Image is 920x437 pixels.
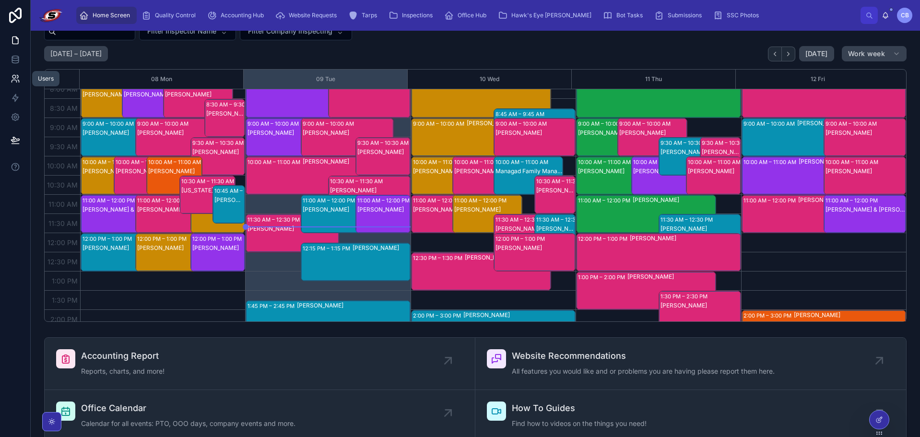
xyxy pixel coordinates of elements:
div: 12:00 PM – 1:00 PM[PERSON_NAME] [494,234,576,271]
div: 12:00 PM – 1:00 PM [578,234,630,244]
div: 10:00 AM – 11:00 AM [248,157,303,167]
div: 1:30 PM – 2:30 PM[PERSON_NAME] [659,291,741,329]
div: [PERSON_NAME] [465,254,550,261]
div: 11:00 AM – 12:00 PM [413,196,468,205]
div: 1:45 PM – 2:45 PM[PERSON_NAME] [246,301,410,338]
div: 12:00 PM – 1:00 PM[PERSON_NAME] [81,234,174,271]
div: [PERSON_NAME] [353,244,410,252]
button: 08 Mon [151,70,172,89]
span: Hawk's Eye [PERSON_NAME] [511,12,591,19]
div: [US_STATE][PERSON_NAME] [181,187,235,194]
div: 11:30 AM – 12:30 PM[PERSON_NAME] [246,214,339,252]
div: 10:30 AM – 11:30 AM[US_STATE][PERSON_NAME] [180,176,235,213]
span: Accounting Hub [221,12,264,19]
div: [PERSON_NAME] [206,110,245,118]
div: [PERSON_NAME] [192,148,244,156]
span: 9:00 AM [47,123,80,131]
div: [PERSON_NAME] [627,273,715,281]
div: 9:30 AM – 10:30 AM[PERSON_NAME] [191,138,245,175]
div: 8:00 AM – 9:00 AM[PERSON_NAME] [246,80,385,118]
div: 10:00 AM – 11:00 AM[PERSON_NAME] [632,157,724,194]
button: 12 Fri [811,70,825,89]
div: 10:00 AM – 11:00 AM [826,157,881,167]
div: 11:00 AM – 12:00 PM[PERSON_NAME] [577,195,716,233]
button: Select Button [139,22,236,40]
div: 11:00 AM – 12:00 PM [826,196,880,205]
div: [PERSON_NAME] [413,206,480,213]
div: [PERSON_NAME] [PERSON_NAME] [413,167,480,175]
div: 2:00 PM – 3:00 PM [743,311,794,320]
div: [PERSON_NAME] [137,244,228,252]
div: [PERSON_NAME] [454,167,521,175]
a: Accounting Hub [204,7,271,24]
div: [PERSON_NAME] [619,129,686,137]
div: 8:30 AM – 9:30 AM[PERSON_NAME] [205,99,245,137]
span: Quality Control [155,12,196,19]
div: [PERSON_NAME] [248,129,338,137]
div: 9:00 AM – 10:00 AM [83,119,136,129]
button: Back [768,47,782,61]
span: Home Screen [93,12,130,19]
div: [PERSON_NAME] [248,225,338,233]
span: 9:30 AM [47,142,80,151]
a: Office Hub [441,7,493,24]
div: [PERSON_NAME] [797,119,881,127]
div: 8:00 AM – 9:00 AM[PERSON_NAME] & [PERSON_NAME] [122,80,191,118]
div: 11:30 AM – 12:30 PM[PERSON_NAME] [659,214,741,252]
div: 9:00 AM – 10:00 AM[PERSON_NAME] [494,118,576,156]
div: [PERSON_NAME] [536,225,575,233]
div: 12:00 PM – 1:00 PM [83,234,134,244]
div: [PERSON_NAME] [357,206,409,213]
div: [PERSON_NAME] [303,206,393,213]
div: [PERSON_NAME] [192,244,244,252]
div: 9:00 AM – 10:00 AM [495,119,549,129]
div: 11:00 AM – 12:00 PM[PERSON_NAME] [356,195,410,233]
div: 10:00 AM – 11:00 AM [578,157,633,167]
div: [PERSON_NAME] [116,167,169,175]
div: 12:00 PM – 1:00 PM[PERSON_NAME] [136,234,228,271]
span: Bot Tasks [616,12,643,19]
span: 10:00 AM [45,162,80,170]
span: [DATE] [805,49,828,58]
div: 9:00 AM – 10:00 AM [826,119,879,129]
div: 10:30 AM – 11:30 AM [181,177,236,186]
div: [PERSON_NAME] [826,129,905,137]
div: [PERSON_NAME] [463,311,575,319]
div: 9:00 AM – 10:00 AM [578,119,632,129]
div: 10:00 AM – 11:00 AM [688,157,743,167]
div: 10:30 AM – 11:30 AM [330,177,385,186]
span: Filter Company Inspecting [248,26,332,36]
div: 10:00 AM – 11:00 AM [413,157,468,167]
div: 10:00 AM – 11:00 AM[PERSON_NAME] ([PERSON_NAME]) [PERSON_NAME] [81,157,136,194]
div: 11:30 AM – 12:30 PM [661,215,715,224]
div: 9:30 AM – 10:30 AM[PERSON_NAME] [700,138,741,175]
h2: [DATE] – [DATE] [50,49,102,59]
div: [PERSON_NAME] [688,167,740,175]
span: 12:30 PM [45,258,80,266]
span: Filter Inspector Name [147,26,216,36]
span: How To Guides [512,402,647,415]
div: Users [38,75,54,83]
div: [PERSON_NAME] [798,196,881,204]
div: [PERSON_NAME] [467,119,550,127]
div: 11:00 AM – 12:00 PM [137,196,192,205]
div: [PERSON_NAME] [330,187,410,194]
div: Managad Family Management Trust [495,167,563,175]
div: 10:00 AM – 11:00 AM [454,157,509,167]
div: 9:30 AM – 10:30 AM[PERSON_NAME] [356,138,410,175]
div: 10:00 AM – 11:00 AM[PERSON_NAME] [577,157,669,194]
a: Website Requests [272,7,343,24]
div: [PERSON_NAME] [495,129,575,137]
button: [DATE] [799,46,834,61]
div: [PERSON_NAME] [702,148,740,156]
div: 2:00 PM – 3:00 PM[PERSON_NAME] [412,310,575,348]
div: 9:00 AM – 10:00 AM [248,119,301,129]
div: [PERSON_NAME] & [PERSON_NAME] [124,91,191,98]
a: Website RecommendationsAll features you would like and or problems you are having please report t... [475,338,906,390]
div: [PERSON_NAME] [165,91,232,98]
div: [PERSON_NAME] [794,311,905,319]
div: 9:00 AM – 10:00 AM[PERSON_NAME] [301,118,394,156]
div: 9:30 AM – 10:30 AM[PERSON_NAME] [659,138,728,175]
div: 09 Tue [316,70,335,89]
